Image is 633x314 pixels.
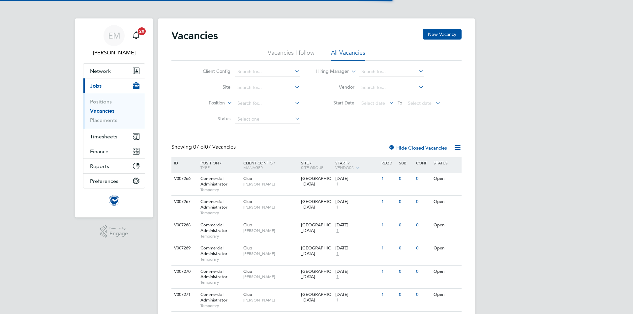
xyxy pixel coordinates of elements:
[243,245,252,251] span: Club
[316,84,354,90] label: Vendor
[414,173,432,185] div: 0
[83,64,145,78] button: Network
[138,27,146,35] span: 20
[301,292,331,303] span: [GEOGRAPHIC_DATA]
[200,245,227,256] span: Commercial Administrator
[335,292,378,298] div: [DATE]
[200,234,240,239] span: Temporary
[235,67,300,76] input: Search for...
[380,157,397,168] div: Reqd
[83,144,145,158] button: Finance
[243,292,252,297] span: Club
[200,210,240,215] span: Temporary
[193,144,236,150] span: 07 Vacancies
[380,219,397,231] div: 1
[380,242,397,254] div: 1
[171,144,237,151] div: Showing
[90,117,117,123] a: Placements
[414,242,432,254] div: 0
[334,157,380,174] div: Start /
[432,289,461,301] div: Open
[83,174,145,188] button: Preferences
[301,245,331,256] span: [GEOGRAPHIC_DATA]
[196,157,242,173] div: Position /
[193,116,230,122] label: Status
[301,176,331,187] span: [GEOGRAPHIC_DATA]
[90,108,114,114] a: Vacancies
[335,205,340,210] span: 1
[193,144,205,150] span: 07 of
[414,196,432,208] div: 0
[83,78,145,93] button: Jobs
[235,83,300,92] input: Search for...
[90,133,117,140] span: Timesheets
[109,195,119,206] img: brightonandhovealbion-logo-retina.png
[335,165,354,170] span: Vendors
[335,251,340,257] span: 1
[311,68,349,75] label: Hiring Manager
[172,289,196,301] div: V007271
[335,298,340,303] span: 1
[432,219,461,231] div: Open
[200,292,227,303] span: Commercial Administrator
[301,199,331,210] span: [GEOGRAPHIC_DATA]
[90,148,108,155] span: Finance
[414,157,432,168] div: Conf
[243,269,252,274] span: Club
[301,165,323,170] span: Site Group
[171,29,218,42] h2: Vacancies
[172,242,196,254] div: V007269
[172,157,196,168] div: ID
[83,129,145,144] button: Timesheets
[90,99,112,105] a: Positions
[90,178,118,184] span: Preferences
[335,269,378,274] div: [DATE]
[200,303,240,308] span: Temporary
[432,266,461,278] div: Open
[83,93,145,129] div: Jobs
[397,196,414,208] div: 0
[316,100,354,106] label: Start Date
[193,68,230,74] label: Client Config
[243,205,298,210] span: [PERSON_NAME]
[200,187,240,192] span: Temporary
[235,115,300,124] input: Select one
[380,173,397,185] div: 1
[109,225,128,231] span: Powered by
[193,84,230,90] label: Site
[83,49,145,57] span: Edyta Marchant
[83,195,145,206] a: Go to home page
[380,289,397,301] div: 1
[243,222,252,228] span: Club
[187,100,225,106] label: Position
[396,99,404,107] span: To
[100,225,128,238] a: Powered byEngage
[361,100,385,106] span: Select date
[200,269,227,280] span: Commercial Administrator
[172,196,196,208] div: V007267
[414,289,432,301] div: 0
[335,199,378,205] div: [DATE]
[432,173,461,185] div: Open
[335,228,340,234] span: 1
[90,83,102,89] span: Jobs
[335,182,340,187] span: 1
[200,222,227,233] span: Commercial Administrator
[172,173,196,185] div: V007266
[397,266,414,278] div: 0
[432,157,461,168] div: Status
[301,269,331,280] span: [GEOGRAPHIC_DATA]
[380,266,397,278] div: 1
[397,242,414,254] div: 0
[90,68,111,74] span: Network
[243,199,252,204] span: Club
[83,25,145,57] a: EM[PERSON_NAME]
[200,176,227,187] span: Commercial Administrator
[108,31,120,40] span: EM
[359,67,424,76] input: Search for...
[83,159,145,173] button: Reports
[432,196,461,208] div: Open
[200,280,240,285] span: Temporary
[335,176,378,182] div: [DATE]
[200,165,210,170] span: Type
